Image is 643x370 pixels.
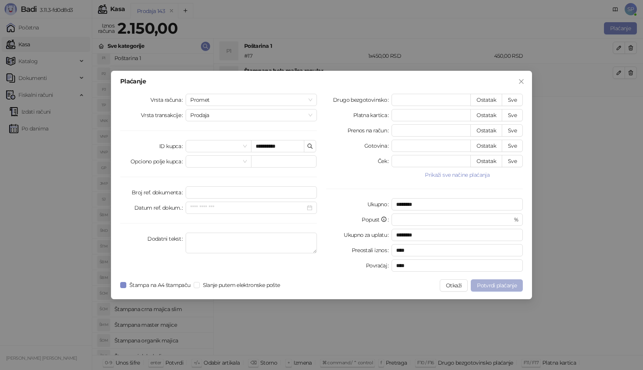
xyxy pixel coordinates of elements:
[364,140,392,152] label: Gotovina
[190,109,312,121] span: Prodaja
[440,279,468,292] button: Otkaži
[502,94,523,106] button: Sve
[353,109,392,121] label: Platna kartica
[477,282,517,289] span: Potvrdi plaćanje
[502,109,523,121] button: Sve
[367,198,392,210] label: Ukupno
[502,140,523,152] button: Sve
[186,186,317,199] input: Broj ref. dokumenta
[150,94,186,106] label: Vrsta računa
[366,259,392,272] label: Povraćaj
[502,124,523,137] button: Sve
[159,140,186,152] label: ID kupca
[362,214,392,226] label: Popust
[392,170,523,179] button: Prikaži sve načine plaćanja
[470,94,502,106] button: Ostatak
[190,94,312,106] span: Promet
[344,229,392,241] label: Ukupno za uplatu
[126,281,194,289] span: Štampa na A4 štampaču
[132,186,186,199] label: Broj ref. dokumenta
[396,214,512,225] input: Popust
[348,124,392,137] label: Prenos na račun
[471,279,523,292] button: Potvrdi plaćanje
[515,78,527,85] span: Zatvori
[120,78,523,85] div: Plaćanje
[147,233,186,245] label: Dodatni tekst
[186,233,317,253] textarea: Dodatni tekst
[515,75,527,88] button: Close
[470,109,502,121] button: Ostatak
[200,281,283,289] span: Slanje putem elektronske pošte
[141,109,186,121] label: Vrsta transakcije
[470,155,502,167] button: Ostatak
[470,140,502,152] button: Ostatak
[131,155,186,168] label: Opciono polje kupca
[518,78,524,85] span: close
[333,94,392,106] label: Drugo bezgotovinsko
[190,204,305,212] input: Datum ref. dokum.
[352,244,392,256] label: Preostali iznos
[378,155,392,167] label: Ček
[502,155,523,167] button: Sve
[470,124,502,137] button: Ostatak
[134,202,186,214] label: Datum ref. dokum.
